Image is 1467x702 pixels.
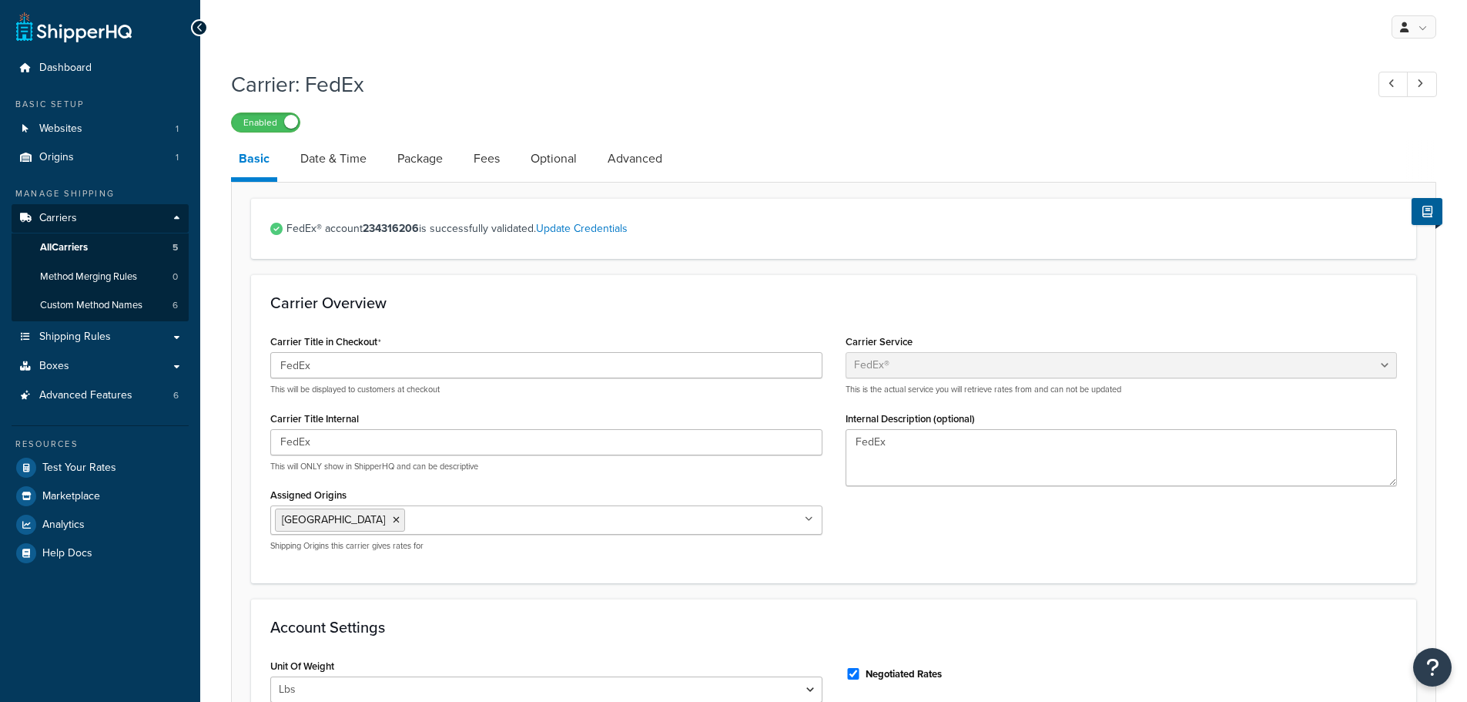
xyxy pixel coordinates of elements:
a: Optional [523,140,584,177]
strong: 234316206 [363,220,419,237]
span: All Carriers [40,241,88,254]
h1: Carrier: FedEx [231,69,1350,99]
span: 0 [172,270,178,284]
p: This is the actual service you will retrieve rates from and can not be updated [846,384,1398,395]
a: Update Credentials [536,220,628,237]
a: Fees [466,140,507,177]
a: Date & Time [293,140,374,177]
span: Dashboard [39,62,92,75]
span: Custom Method Names [40,299,142,312]
label: Negotiated Rates [866,667,942,681]
a: Custom Method Names6 [12,291,189,320]
span: Shipping Rules [39,331,111,344]
label: Enabled [232,113,300,132]
li: Method Merging Rules [12,263,189,291]
li: Websites [12,115,189,143]
span: Help Docs [42,547,92,560]
a: Dashboard [12,54,189,82]
div: Resources [12,438,189,451]
a: AllCarriers5 [12,233,189,262]
span: 1 [176,123,179,136]
span: Websites [39,123,82,136]
span: FedEx® account is successfully validated. [286,218,1397,240]
p: This will ONLY show in ShipperHQ and can be descriptive [270,461,822,472]
label: Unit Of Weight [270,660,334,672]
label: Carrier Title Internal [270,413,359,425]
label: Internal Description (optional) [846,413,975,425]
li: Custom Method Names [12,291,189,320]
li: Carriers [12,204,189,321]
a: Websites1 [12,115,189,143]
a: Origins1 [12,143,189,172]
p: This will be displayed to customers at checkout [270,384,822,395]
a: Basic [231,140,277,182]
a: Advanced [600,140,670,177]
a: Boxes [12,352,189,381]
button: Show Help Docs [1412,198,1442,225]
span: 5 [172,241,178,254]
a: Analytics [12,511,189,539]
li: Advanced Features [12,381,189,410]
button: Open Resource Center [1413,648,1452,687]
span: Test Your Rates [42,462,116,475]
span: Carriers [39,212,77,225]
label: Carrier Service [846,336,913,348]
a: Advanced Features6 [12,381,189,410]
span: [GEOGRAPHIC_DATA] [282,512,385,528]
span: 1 [176,151,179,164]
li: Origins [12,143,189,172]
a: Method Merging Rules0 [12,263,189,291]
span: Origins [39,151,74,164]
h3: Account Settings [270,619,1397,636]
span: Method Merging Rules [40,270,137,284]
span: Advanced Features [39,389,132,402]
p: Shipping Origins this carrier gives rates for [270,540,822,552]
div: Manage Shipping [12,187,189,200]
a: Test Your Rates [12,454,189,482]
label: Carrier Title in Checkout [270,336,381,348]
a: Next Record [1407,72,1437,97]
a: Package [390,140,450,177]
div: Basic Setup [12,98,189,111]
a: Shipping Rules [12,323,189,351]
a: Carriers [12,204,189,233]
span: 6 [173,389,179,402]
span: Marketplace [42,490,100,503]
a: Previous Record [1378,72,1408,97]
a: Marketplace [12,482,189,510]
a: Help Docs [12,539,189,567]
span: Analytics [42,519,85,532]
span: Boxes [39,360,69,373]
textarea: FedEx [846,429,1398,486]
span: 6 [172,299,178,312]
label: Assigned Origins [270,489,347,501]
h3: Carrier Overview [270,294,1397,311]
